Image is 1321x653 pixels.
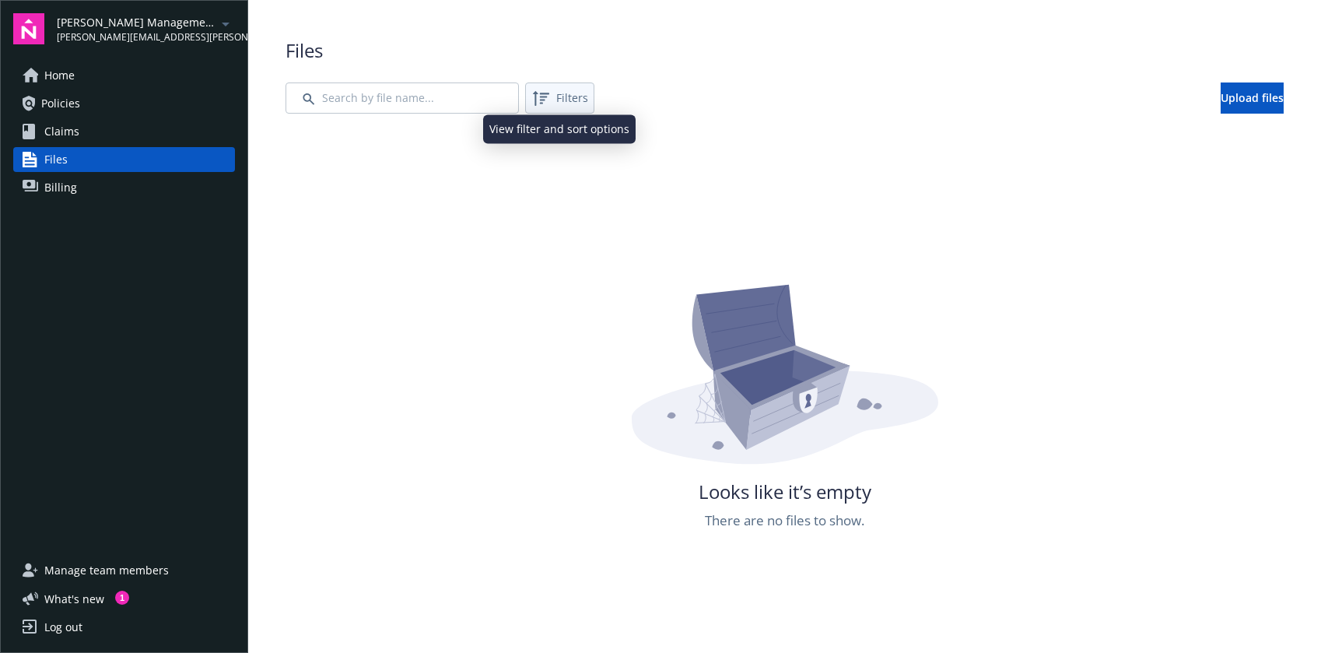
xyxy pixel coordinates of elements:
span: Filters [556,90,588,106]
a: Claims [13,119,235,144]
button: [PERSON_NAME] Management Company[PERSON_NAME][EMAIL_ADDRESS][PERSON_NAME][DOMAIN_NAME]arrowDropDown [57,13,235,44]
span: Files [286,37,1284,64]
span: Billing [44,175,77,200]
div: Log out [44,615,82,640]
span: Claims [44,119,79,144]
a: Files [13,147,235,172]
span: What ' s new [44,591,104,607]
span: Manage team members [44,558,169,583]
a: Billing [13,175,235,200]
a: arrowDropDown [216,14,235,33]
a: Home [13,63,235,88]
span: Looks like it’s empty [699,479,871,505]
a: Policies [13,91,235,116]
input: Search by file name... [286,83,519,114]
span: Upload files [1221,90,1284,105]
a: Manage team members [13,558,235,583]
a: Upload files [1221,83,1284,114]
span: Filters [528,86,591,111]
div: 1 [115,591,129,605]
span: There are no files to show. [705,511,864,531]
button: What's new1 [13,591,129,607]
span: [PERSON_NAME][EMAIL_ADDRESS][PERSON_NAME][DOMAIN_NAME] [57,30,216,44]
span: Policies [41,91,80,116]
span: [PERSON_NAME] Management Company [57,14,216,30]
button: Filters [525,83,594,114]
span: Files [44,147,68,172]
img: navigator-logo.svg [13,13,44,44]
span: Home [44,63,75,88]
